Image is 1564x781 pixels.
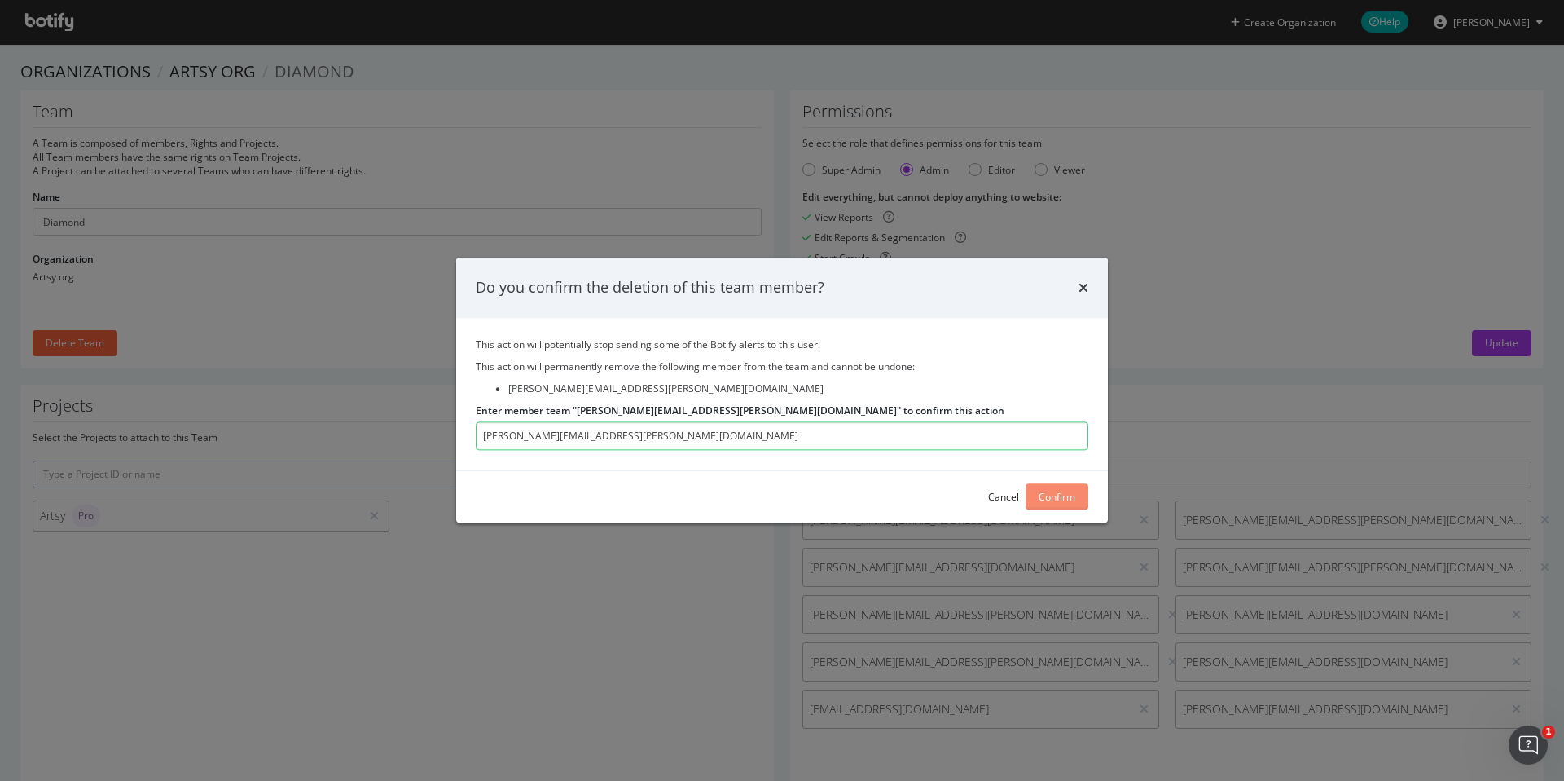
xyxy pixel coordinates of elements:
button: Confirm [1026,484,1088,510]
span: 1 [1542,726,1555,739]
p: This action will potentially stop sending some of the Botify alerts to this user. [476,338,1088,351]
div: times [1079,277,1088,298]
li: [PERSON_NAME][EMAIL_ADDRESS][PERSON_NAME][DOMAIN_NAME] [508,382,1088,395]
iframe: Intercom live chat [1509,726,1548,765]
div: modal [456,258,1108,523]
div: Cancel [988,490,1019,504]
div: Confirm [1039,490,1075,504]
div: Do you confirm the deletion of this team member? [476,277,824,298]
button: Cancel [988,484,1019,510]
label: Enter member team "[PERSON_NAME][EMAIL_ADDRESS][PERSON_NAME][DOMAIN_NAME]" to confirm this action [476,404,1004,417]
p: This action will permanently remove the following member from the team and cannot be undone: [476,360,1088,373]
